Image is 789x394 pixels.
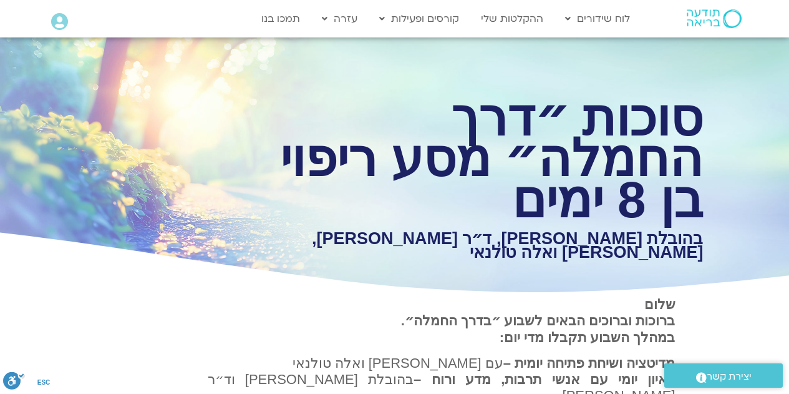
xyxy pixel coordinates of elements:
strong: מדיטציה ושיחת פתיחה יומית – [503,355,675,371]
a: ההקלטות שלי [475,7,549,31]
a: קורסים ופעילות [373,7,465,31]
img: תודעה בריאה [687,9,742,28]
h1: סוכות ״דרך החמלה״ מסע ריפוי בן 8 ימים [271,97,704,220]
h1: בהובלת [PERSON_NAME], ד״ר [PERSON_NAME], [PERSON_NAME] ואלה טולנאי [271,232,704,259]
b: ראיון יומי עם אנשי תרבות, מדע ורוח – [414,372,675,387]
strong: שלום [644,297,675,312]
a: תמכו בנו [255,7,306,31]
a: עזרה [316,7,364,31]
a: לוח שידורים [559,7,636,31]
span: יצירת קשר [707,368,752,385]
strong: ברוכות וברוכים הבאים לשבוע ״בדרך החמלה״. במהלך השבוע תקבלו מדי יום: [401,313,675,345]
a: יצירת קשר [664,363,783,388]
